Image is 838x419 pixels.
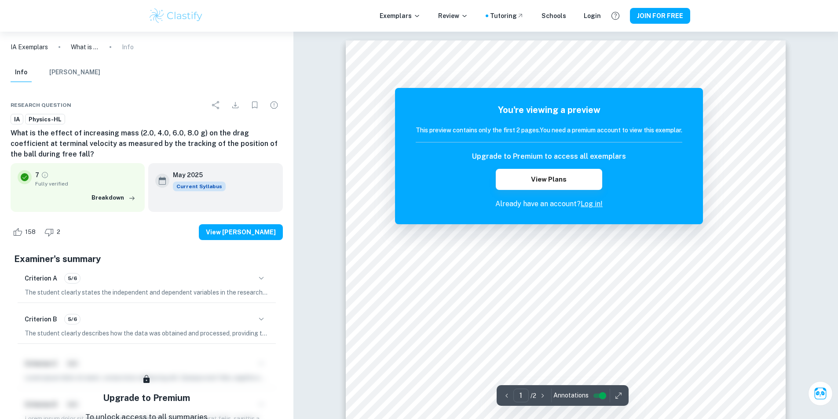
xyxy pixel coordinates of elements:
h6: Upgrade to Premium to access all exemplars [472,151,626,162]
p: Exemplars [380,11,421,21]
h5: Examiner's summary [14,252,279,266]
a: Physics-HL [25,114,65,125]
p: The student clearly states the independent and dependent variables in the research question, prov... [25,288,269,297]
img: Clastify logo [148,7,204,25]
button: Info [11,63,32,82]
button: Breakdown [89,191,138,204]
button: View [PERSON_NAME] [199,224,283,240]
h5: You're viewing a preview [416,103,682,117]
button: Help and Feedback [608,8,623,23]
a: IA [11,114,23,125]
p: Review [438,11,468,21]
div: Download [227,96,244,114]
h6: Criterion B [25,314,57,324]
button: JOIN FOR FREE [630,8,690,24]
span: 5/6 [65,274,80,282]
button: [PERSON_NAME] [49,63,100,82]
span: 5/6 [65,315,80,323]
h6: This preview contains only the first 2 pages. You need a premium account to view this exemplar. [416,125,682,135]
span: 2 [52,228,65,237]
a: Log in! [581,200,603,208]
div: Dislike [42,225,65,239]
h6: What is the effect of increasing mass (2.0, 4.0, 6.0, 8.0 g) on the drag coefficient at terminal ... [11,128,283,160]
span: IA [11,115,23,124]
p: The student clearly describes how the data was obtained and processed, providing the formula used... [25,328,269,338]
button: Ask Clai [808,381,833,406]
h6: May 2025 [173,170,219,180]
div: Report issue [265,96,283,114]
span: Physics-HL [26,115,65,124]
a: IA Exemplars [11,42,48,52]
a: Schools [542,11,566,21]
a: Grade fully verified [41,171,49,179]
a: Tutoring [490,11,524,21]
div: Bookmark [246,96,263,114]
p: What is the effect of increasing mass (2.0, 4.0, 6.0, 8.0 g) on the drag coefficient at terminal ... [71,42,99,52]
p: 7 [35,170,39,180]
p: Already have an account? [416,199,682,209]
p: Info [122,42,134,52]
div: Share [207,96,225,114]
button: View Plans [496,169,602,190]
span: Fully verified [35,180,138,188]
div: Like [11,225,40,239]
h5: Upgrade to Premium [103,391,190,404]
p: / 2 [531,391,536,401]
span: Annotations [553,391,589,400]
span: Research question [11,101,71,109]
div: This exemplar is based on the current syllabus. Feel free to refer to it for inspiration/ideas wh... [173,182,226,191]
h6: Criterion A [25,273,57,283]
span: 158 [20,228,40,237]
span: Current Syllabus [173,182,226,191]
a: Login [584,11,601,21]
